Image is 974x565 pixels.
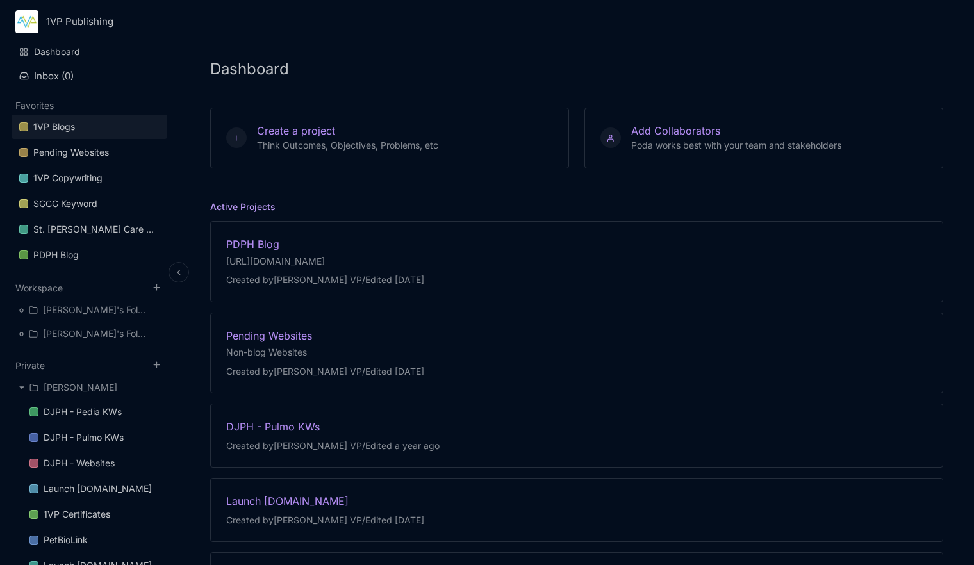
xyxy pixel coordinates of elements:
[210,404,943,468] a: DJPH - Pulmo KWsCreated by[PERSON_NAME] VP/Edited a year ago
[631,140,841,151] span: Poda works best with your team and stakeholders
[15,100,54,111] button: Favorites
[631,124,720,137] span: Add Collaborators
[210,221,943,302] a: PDPH Blog[URL][DOMAIN_NAME]Created by[PERSON_NAME] VP/Edited [DATE]
[12,299,167,322] div: [PERSON_NAME]'s Folder
[33,222,160,237] div: St. [PERSON_NAME] Care Group
[12,115,167,140] div: 1VP Blogs
[44,380,117,395] div: [PERSON_NAME]
[22,400,167,425] div: DJPH - Pedia KWs
[22,425,167,450] a: DJPH - Pulmo KWs
[22,477,167,502] div: Launch [DOMAIN_NAME]
[12,322,167,345] div: [PERSON_NAME]'s Folder
[33,170,103,186] div: 1VP Copywriting
[12,192,167,216] a: SGCG Keyword
[33,247,79,263] div: PDPH Blog
[15,360,45,371] button: Private
[22,451,167,475] a: DJPH - Websites
[226,329,424,343] div: Pending Websites
[12,40,167,64] a: Dashboard
[15,10,163,33] button: 1VP Publishing
[12,376,167,399] div: [PERSON_NAME]
[22,451,167,476] div: DJPH - Websites
[33,196,97,211] div: SGCG Keyword
[33,119,75,135] div: 1VP Blogs
[226,494,424,508] div: Launch [DOMAIN_NAME]
[226,439,440,452] div: Created by [PERSON_NAME] VP / Edited a year ago
[226,420,440,434] div: DJPH - Pulmo KWs
[12,243,167,268] div: PDPH Blog
[210,200,276,222] h5: Active Projects
[46,16,143,28] div: 1VP Publishing
[210,478,943,542] a: Launch [DOMAIN_NAME]Created by[PERSON_NAME] VP/Edited [DATE]
[12,140,167,165] a: Pending Websites
[12,166,167,191] div: 1VP Copywriting
[12,115,167,139] a: 1VP Blogs
[584,108,943,168] button: Add Collaborators Poda works best with your team and stakeholders
[22,528,167,553] div: PetBioLink
[44,455,115,471] div: DJPH - Websites
[43,302,149,318] div: [PERSON_NAME]'s Folder
[22,502,167,527] a: 1VP Certificates
[33,145,109,160] div: Pending Websites
[226,345,424,359] div: Non-blog Websites
[12,166,167,190] a: 1VP Copywriting
[210,108,569,168] button: Create a project Think Outcomes, Objectives, Problems, etc
[44,430,124,445] div: DJPH - Pulmo KWs
[257,140,438,151] span: Think Outcomes, Objectives, Problems, etc
[210,61,943,77] h1: Dashboard
[226,274,424,286] div: Created by [PERSON_NAME] VP / Edited [DATE]
[226,237,424,251] div: PDPH Blog
[44,532,88,548] div: PetBioLink
[44,481,152,496] div: Launch [DOMAIN_NAME]
[44,507,110,522] div: 1VP Certificates
[22,528,167,552] a: PetBioLink
[44,404,122,420] div: DJPH - Pedia KWs
[257,124,335,137] span: Create a project
[12,243,167,267] a: PDPH Blog
[210,313,943,393] a: Pending WebsitesNon-blog WebsitesCreated by[PERSON_NAME] VP/Edited [DATE]
[12,65,167,87] button: Inbox (0)
[43,326,149,341] div: [PERSON_NAME]'s Folder
[15,282,63,293] button: Workspace
[226,254,424,268] div: [URL][DOMAIN_NAME]
[12,192,167,217] div: SGCG Keyword
[12,217,167,242] a: St. [PERSON_NAME] Care Group
[12,111,167,272] div: Favorites
[12,295,167,350] div: Workspace
[226,514,424,527] div: Created by [PERSON_NAME] VP / Edited [DATE]
[226,365,424,378] div: Created by [PERSON_NAME] VP / Edited [DATE]
[22,477,167,501] a: Launch [DOMAIN_NAME]
[22,400,167,424] a: DJPH - Pedia KWs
